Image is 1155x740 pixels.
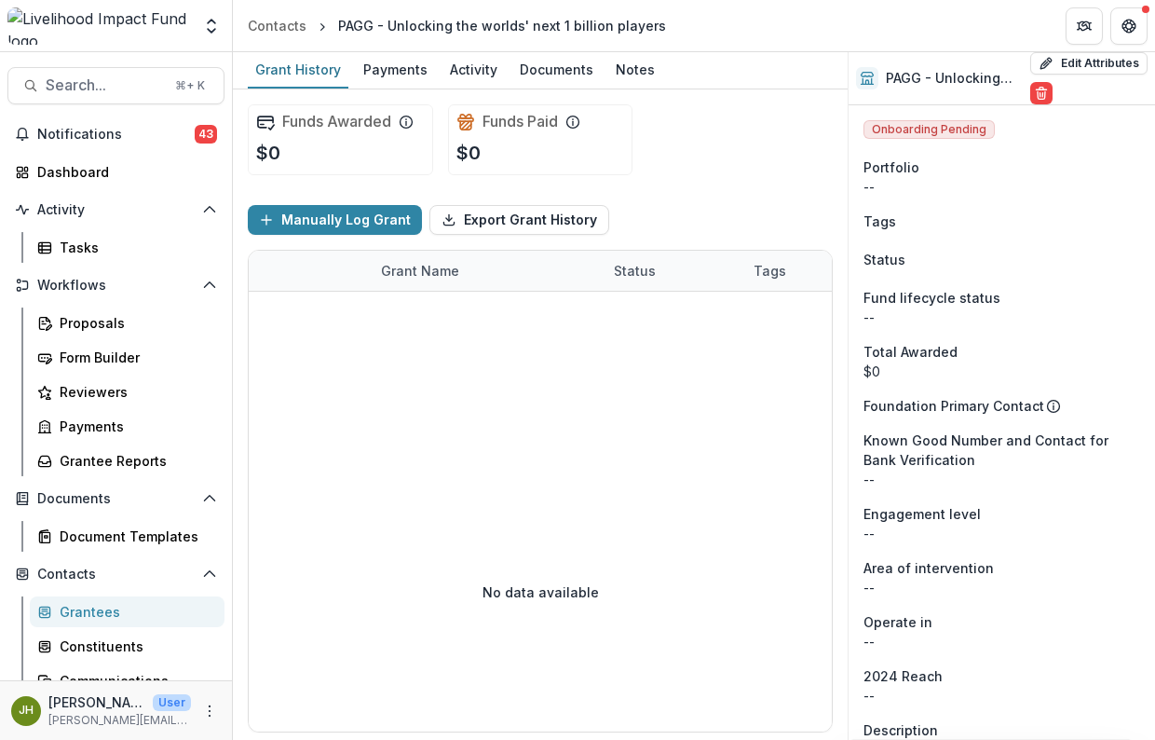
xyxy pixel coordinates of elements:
[863,632,1140,651] p: --
[60,637,210,656] div: Constituents
[198,7,224,45] button: Open entity switcher
[512,52,601,89] a: Documents
[153,694,191,711] p: User
[7,119,224,149] button: Notifications43
[7,7,191,45] img: Livelihood Impact Fund logo
[370,251,603,291] div: Grant Name
[60,382,210,402] div: Reviewers
[863,666,943,686] span: 2024 Reach
[482,113,558,130] h2: Funds Paid
[608,56,662,83] div: Notes
[248,16,306,35] div: Contacts
[248,52,348,89] a: Grant History
[608,52,662,89] a: Notes
[863,396,1044,416] p: Foundation Primary Contact
[30,665,224,696] a: Communications
[30,411,224,442] a: Payments
[30,521,224,552] a: Document Templates
[7,484,224,514] button: Open Documents
[37,567,195,582] span: Contacts
[456,139,481,167] p: $0
[240,12,314,39] a: Contacts
[240,12,673,39] nav: breadcrumb
[863,288,1000,308] span: Fund lifecycle status
[248,56,348,83] div: Grant History
[30,596,224,627] a: Grantees
[19,705,34,717] div: Jeremy Hockenstein
[60,348,210,367] div: Form Builder
[338,16,666,35] div: PAGG - Unlocking the worlds' next 1 billion players
[171,75,209,96] div: ⌘ + K
[863,558,994,578] span: Area of intervention
[60,238,210,257] div: Tasks
[48,692,145,712] p: [PERSON_NAME]
[863,177,1140,197] p: --
[863,470,1140,489] p: --
[7,270,224,300] button: Open Workflows
[863,612,932,632] span: Operate in
[60,417,210,436] div: Payments
[37,278,195,294] span: Workflows
[60,671,210,691] div: Communications
[37,202,195,218] span: Activity
[195,125,217,144] span: 43
[429,205,609,235] button: Export Grant History
[603,261,667,281] div: Status
[863,250,905,269] span: Status
[863,342,958,362] span: Total Awarded
[863,120,995,139] span: Onboarding Pending
[60,451,210,471] div: Grantee Reports
[512,56,601,83] div: Documents
[248,205,422,235] button: Manually Log Grant
[7,195,224,225] button: Open Activity
[60,527,210,546] div: Document Templates
[60,313,210,333] div: Proposals
[356,56,435,83] div: Payments
[482,582,599,602] p: No data available
[742,261,797,281] div: Tags
[442,56,505,83] div: Activity
[7,559,224,589] button: Open Contacts
[1030,52,1148,75] button: Edit Attributes
[356,52,435,89] a: Payments
[7,67,224,104] button: Search...
[60,602,210,622] div: Grantees
[198,700,221,722] button: More
[7,157,224,187] a: Dashboard
[30,445,224,476] a: Grantee Reports
[863,362,1140,381] div: $0
[863,308,1140,327] p: --
[1066,7,1103,45] button: Partners
[37,491,195,507] span: Documents
[863,212,896,231] span: Tags
[603,251,742,291] div: Status
[863,431,1140,470] span: Known Good Number and Contact for Bank Verification
[48,712,191,729] p: [PERSON_NAME][EMAIL_ADDRESS][DOMAIN_NAME]
[370,261,470,281] div: Grant Name
[46,76,164,94] span: Search...
[863,578,1140,597] p: --
[256,139,280,167] p: $0
[863,686,1140,706] p: --
[863,524,1140,543] p: --
[30,342,224,373] a: Form Builder
[37,127,195,143] span: Notifications
[1030,82,1053,104] button: Delete
[742,251,882,291] div: Tags
[863,158,919,177] span: Portfolio
[886,71,1023,87] h2: PAGG - Unlocking the worlds' next 1 billion players
[30,377,224,407] a: Reviewers
[863,504,981,524] span: Engagement level
[37,162,210,182] div: Dashboard
[1110,7,1148,45] button: Get Help
[282,113,391,130] h2: Funds Awarded
[30,631,224,662] a: Constituents
[863,720,938,740] span: Description
[30,232,224,263] a: Tasks
[442,52,505,89] a: Activity
[30,308,224,338] a: Proposals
